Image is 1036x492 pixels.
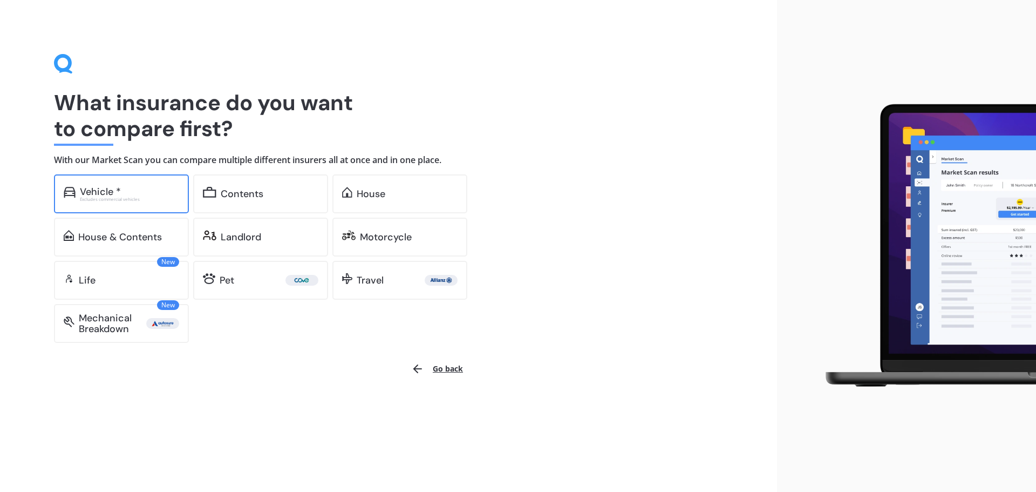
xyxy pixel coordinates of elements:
[342,187,352,198] img: home.91c183c226a05b4dc763.svg
[64,316,74,327] img: mbi.6615ef239df2212c2848.svg
[79,275,96,286] div: Life
[221,232,261,242] div: Landlord
[54,154,723,166] h4: With our Market Scan you can compare multiple different insurers all at once and in one place.
[357,188,385,199] div: House
[203,273,215,284] img: pet.71f96884985775575a0d.svg
[342,230,356,241] img: motorbike.c49f395e5a6966510904.svg
[342,273,352,284] img: travel.bdda8d6aa9c3f12c5fe2.svg
[203,187,216,198] img: content.01f40a52572271636b6f.svg
[78,232,162,242] div: House & Contents
[80,197,179,201] div: Excludes commercial vehicles
[810,98,1036,395] img: laptop.webp
[203,230,216,241] img: landlord.470ea2398dcb263567d0.svg
[157,300,179,310] span: New
[79,313,146,334] div: Mechanical Breakdown
[64,187,76,198] img: car.f15378c7a67c060ca3f3.svg
[80,186,121,197] div: Vehicle *
[64,273,74,284] img: life.f720d6a2d7cdcd3ad642.svg
[221,188,263,199] div: Contents
[360,232,412,242] div: Motorcycle
[148,318,177,329] img: Autosure.webp
[64,230,74,241] img: home-and-contents.b802091223b8502ef2dd.svg
[220,275,234,286] div: Pet
[193,261,328,300] a: Pet
[427,275,455,286] img: Allianz.webp
[157,257,179,267] span: New
[357,275,384,286] div: Travel
[54,90,723,141] h1: What insurance do you want to compare first?
[288,275,316,286] img: Cove.webp
[405,356,469,382] button: Go back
